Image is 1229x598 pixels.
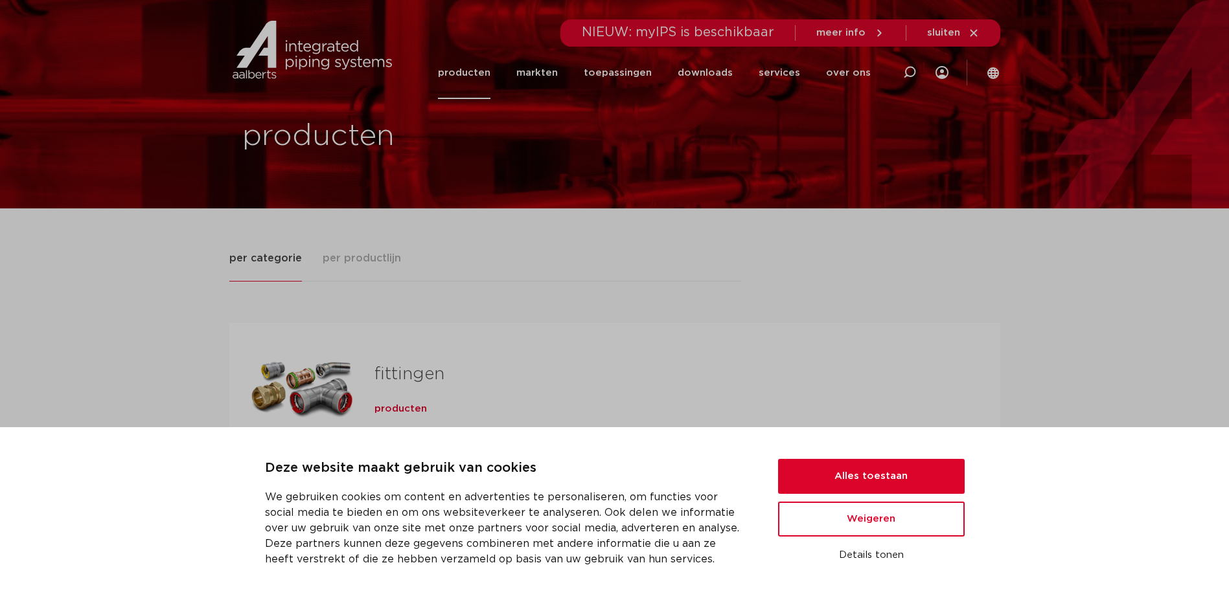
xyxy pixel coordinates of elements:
h1: producten [242,116,608,157]
a: producten [374,403,427,415]
button: Details tonen [778,544,965,566]
a: sluiten [927,27,980,39]
span: meer info [816,28,866,38]
div: my IPS [936,47,948,99]
span: per productlijn [323,250,401,266]
a: downloads [678,47,733,99]
p: Deze website maakt gebruik van cookies [265,458,747,479]
a: toepassingen [584,47,652,99]
a: over ons [826,47,871,99]
span: per categorie [229,250,302,266]
span: NIEUW: myIPS is beschikbaar [582,26,774,39]
a: services [759,47,800,99]
button: Alles toestaan [778,459,965,494]
button: Weigeren [778,502,965,537]
a: fittingen [374,366,444,382]
a: markten [516,47,558,99]
span: sluiten [927,28,960,38]
nav: Menu [438,47,871,99]
a: producten [438,47,490,99]
a: meer info [816,27,885,39]
p: We gebruiken cookies om content en advertenties te personaliseren, om functies voor social media ... [265,489,747,567]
